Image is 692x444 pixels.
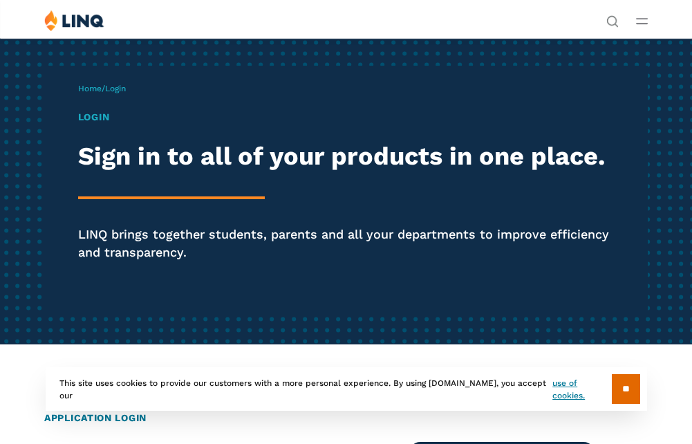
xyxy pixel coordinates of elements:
span: / [78,84,126,93]
button: Open Search Bar [606,14,619,26]
div: This site uses cookies to provide our customers with a more personal experience. By using [DOMAIN... [46,367,647,411]
a: use of cookies. [552,377,611,402]
nav: Utility Navigation [606,10,619,26]
h2: Sign in to all of your products in one place. [78,142,614,171]
span: Login [105,84,126,93]
p: LINQ brings together students, parents and all your departments to improve efficiency and transpa... [78,225,614,261]
button: Open Main Menu [636,13,648,28]
h1: Login [78,110,614,124]
img: LINQ | K‑12 Software [44,10,104,31]
a: Home [78,84,102,93]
